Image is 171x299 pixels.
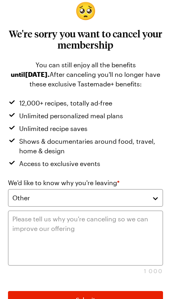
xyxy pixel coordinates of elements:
span: Other [12,193,30,203]
span: Unlimited recipe saves [19,124,87,133]
div: You can still enjoy all the benefits After canceling you'll no longer have these exclusive Tastem... [8,60,163,89]
div: 1000 [8,267,163,275]
span: until [DATE] . [11,70,50,78]
span: Unlimited personalized meal plans [19,111,123,121]
span: 12,000+ recipes, totally ad-free [19,98,112,108]
h3: We're sorry you want to cancel your membership [8,28,163,51]
span: Access to exclusive events [19,159,100,168]
button: Other [8,189,163,207]
label: We'd like to know why you're leaving [8,178,119,188]
span: Shows & documentaries around food, travel, home & design [19,137,163,156]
